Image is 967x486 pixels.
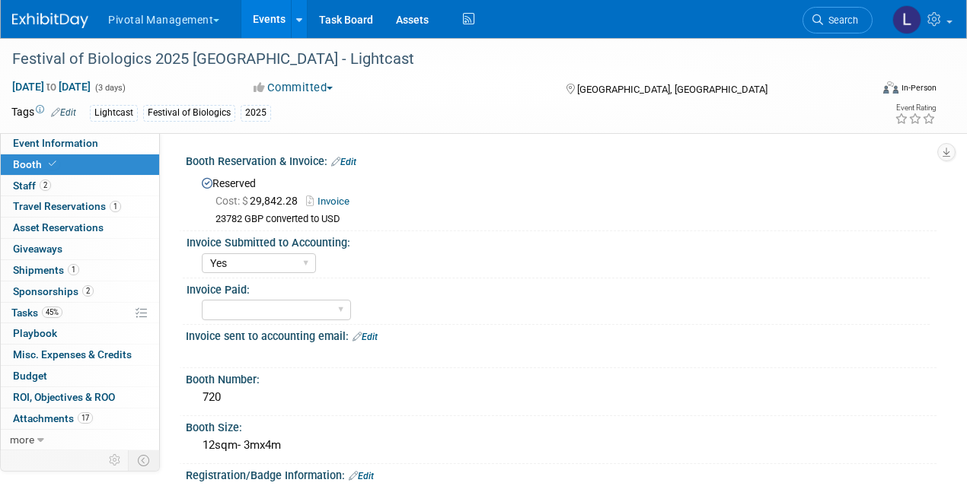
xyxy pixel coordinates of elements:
[241,105,271,121] div: 2025
[186,416,937,435] div: Booth Size:
[331,157,356,167] a: Edit
[186,325,937,345] div: Invoice sent to accounting email:
[248,80,339,96] button: Committed
[187,278,930,297] div: Invoice Paid:
[13,391,115,403] span: ROI, Objectives & ROO
[1,281,159,302] a: Sponsorships2
[51,107,76,118] a: Edit
[13,370,47,382] span: Budget
[12,13,88,28] img: ExhibitDay
[197,172,925,226] div: Reserved
[13,327,57,339] span: Playbook
[803,7,873,33] a: Search
[186,368,937,387] div: Booth Number:
[13,221,104,233] span: Asset Reservations
[1,260,159,281] a: Shipments1
[11,307,62,319] span: Tasks
[13,200,121,212] span: Travel Reservations
[1,387,159,408] a: ROI, Objectives & ROO
[13,137,98,149] span: Event Information
[49,160,56,168] i: Booth reservation complete
[13,179,51,192] span: Staff
[68,264,79,275] span: 1
[78,412,93,424] span: 17
[1,366,159,386] a: Budget
[13,158,59,170] span: Booth
[82,285,94,297] span: 2
[1,323,159,344] a: Playbook
[11,104,76,122] td: Tags
[13,348,132,361] span: Misc. Expenses & Credits
[1,196,159,217] a: Travel Reservations1
[1,239,159,259] a: Giveaways
[215,195,250,207] span: Cost: $
[129,450,160,470] td: Toggle Event Tabs
[802,79,937,102] div: Event Format
[901,82,937,94] div: In-Person
[197,434,925,457] div: 12sqm- 3mx4m
[353,332,378,342] a: Edit
[42,307,62,318] span: 45%
[10,434,34,446] span: more
[186,150,937,170] div: Booth Reservation & Invoice:
[215,195,304,207] span: 29,842.28
[7,46,857,73] div: Festival of Biologics 2025 [GEOGRAPHIC_DATA] - Lightcast
[1,408,159,429] a: Attachments17
[187,231,930,250] div: Invoice Submitted to Accounting:
[143,105,235,121] div: Festival of Biologics
[90,105,138,121] div: Lightcast
[1,154,159,175] a: Booth
[349,471,374,481] a: Edit
[11,80,91,94] span: [DATE] [DATE]
[306,195,357,207] a: Invoice
[13,243,62,255] span: Giveaways
[215,213,925,226] div: 23782 GBP converted to USD
[94,83,126,93] span: (3 days)
[40,179,51,191] span: 2
[1,345,159,365] a: Misc. Expenses & Credits
[13,285,94,297] span: Sponsorships
[1,303,159,323] a: Tasks45%
[895,104,936,112] div: Event Rating
[883,81,898,94] img: Format-Inperson.png
[102,450,129,470] td: Personalize Event Tab Strip
[1,218,159,238] a: Asset Reservations
[823,14,858,26] span: Search
[892,5,921,34] img: Leslie Pelton
[577,84,768,95] span: [GEOGRAPHIC_DATA], [GEOGRAPHIC_DATA]
[186,464,937,484] div: Registration/Badge Information:
[1,176,159,196] a: Staff2
[1,430,159,450] a: more
[13,412,93,424] span: Attachments
[197,386,925,409] div: 720
[110,201,121,212] span: 1
[44,81,59,93] span: to
[13,264,79,276] span: Shipments
[1,133,159,154] a: Event Information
